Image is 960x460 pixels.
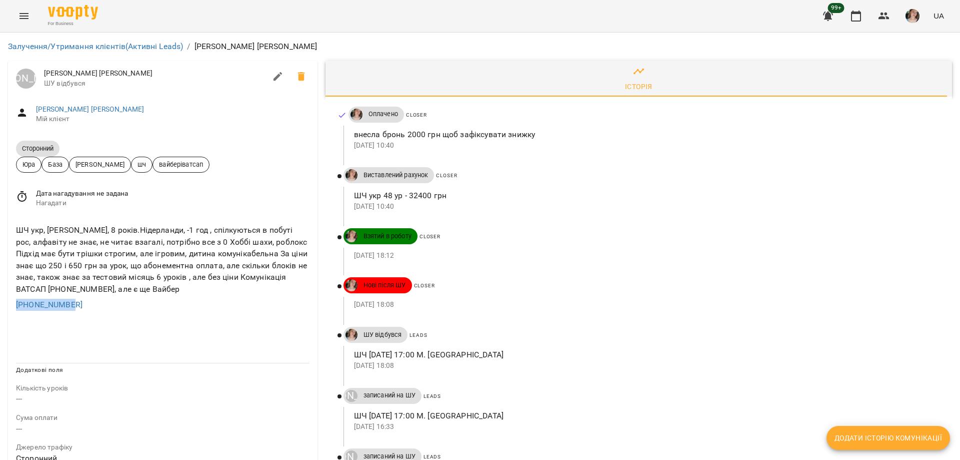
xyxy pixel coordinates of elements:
div: Юрій Тимочко [16,69,36,89]
img: ДТ УКР Нечиполюк Мирослава https://us06web.zoom.us/j/87978670003 [345,279,357,291]
p: [DATE] 18:08 [354,361,936,371]
span: ШУ відбувся [44,79,266,89]
p: [DATE] 18:08 [354,300,936,310]
span: For Business [48,21,98,27]
p: внесла бронь 2000 грн щоб зафіксувати знижку [354,129,936,141]
div: ШЧ укр, [PERSON_NAME], 8 років.Нідерланди, -1 год , спілкуються в побуті рос, алфавіту не знає, н... [14,222,311,297]
span: Юра [16,160,41,169]
span: Closer [406,112,427,118]
p: field-description [16,413,309,423]
a: ДТ УКР Нечиполюк Мирослава https://us06web.zoom.us/j/87978670003 [343,279,357,291]
span: Дата нагадування не задана [36,189,309,199]
span: Leads [423,454,441,459]
img: ДТ УКР Нечиполюк Мирослава https://us06web.zoom.us/j/87978670003 [345,329,357,341]
span: Closer [414,283,435,288]
span: Мій клієнт [36,114,309,124]
a: ДТ УКР Нечиполюк Мирослава https://us06web.zoom.us/j/87978670003 [343,230,357,242]
p: [DATE] 10:40 [354,202,936,212]
p: --- [16,423,309,435]
span: Closer [419,234,440,239]
img: 6afb9eb6cc617cb6866001ac461bd93f.JPG [905,9,919,23]
p: ШЧ укр 48 ур - 32400 грн [354,190,936,202]
a: [PHONE_NUMBER] [16,300,82,309]
span: Сторонний [16,144,59,153]
p: ШЧ [DATE] 17:00 М. [GEOGRAPHIC_DATA] [354,410,936,422]
button: UA [929,7,948,25]
li: / [187,41,190,53]
span: шч [131,160,152,169]
a: [PERSON_NAME] [PERSON_NAME] [36,105,144,113]
span: ШУ відбувся [357,330,408,339]
a: [PERSON_NAME] [343,390,357,402]
span: UA [933,11,944,21]
a: Залучення/Утримання клієнтів(Активні Leads) [8,42,183,51]
span: вайберіватсап [153,160,209,169]
p: ШЧ [DATE] 17:00 М. [GEOGRAPHIC_DATA] [354,349,936,361]
span: записаний на ШУ [357,391,421,400]
img: ДТ УКР Нечиполюк Мирослава https://us06web.zoom.us/j/87978670003 [345,169,357,181]
button: Menu [12,4,36,28]
span: Нагадати [36,198,309,208]
img: ДТ УКР Нечиполюк Мирослава https://us06web.zoom.us/j/87978670003 [345,230,357,242]
p: field-description [16,383,309,393]
span: Оплачено [362,110,404,119]
span: Взятий в роботу [357,232,417,241]
img: Voopty Logo [48,5,98,20]
nav: breadcrumb [8,41,952,53]
span: Closer [436,173,457,178]
button: Додати історію комунікації [826,426,950,450]
p: field-description [16,442,309,452]
span: Додаткові поля [16,366,63,373]
a: ДТ УКР Нечиполюк Мирослава https://us06web.zoom.us/j/87978670003 [343,169,357,181]
p: [DATE] 18:12 [354,251,936,261]
span: Нові після ШУ [357,281,412,290]
span: Leads [423,393,441,399]
span: [PERSON_NAME] [69,160,130,169]
img: ДТ УКР Нечиполюк Мирослава https://us06web.zoom.us/j/87978670003 [350,109,362,121]
a: ДТ УКР Нечиполюк Мирослава https://us06web.zoom.us/j/87978670003 [348,109,362,121]
a: ДТ УКР Нечиполюк Мирослава https://us06web.zoom.us/j/87978670003 [343,329,357,341]
div: Юрій Тимочко [345,390,357,402]
span: [PERSON_NAME] [PERSON_NAME] [44,69,266,79]
p: [DATE] 16:33 [354,422,936,432]
p: --- [16,393,309,405]
span: Leads [409,332,427,338]
span: База [42,160,68,169]
span: 99+ [828,3,844,13]
span: Виставлений рахунок [357,171,434,180]
p: [DATE] 10:40 [354,141,936,151]
p: [PERSON_NAME] [PERSON_NAME] [194,41,317,53]
div: Історія [625,81,652,93]
span: Додати історію комунікації [834,432,942,444]
a: [PERSON_NAME] [16,69,36,89]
